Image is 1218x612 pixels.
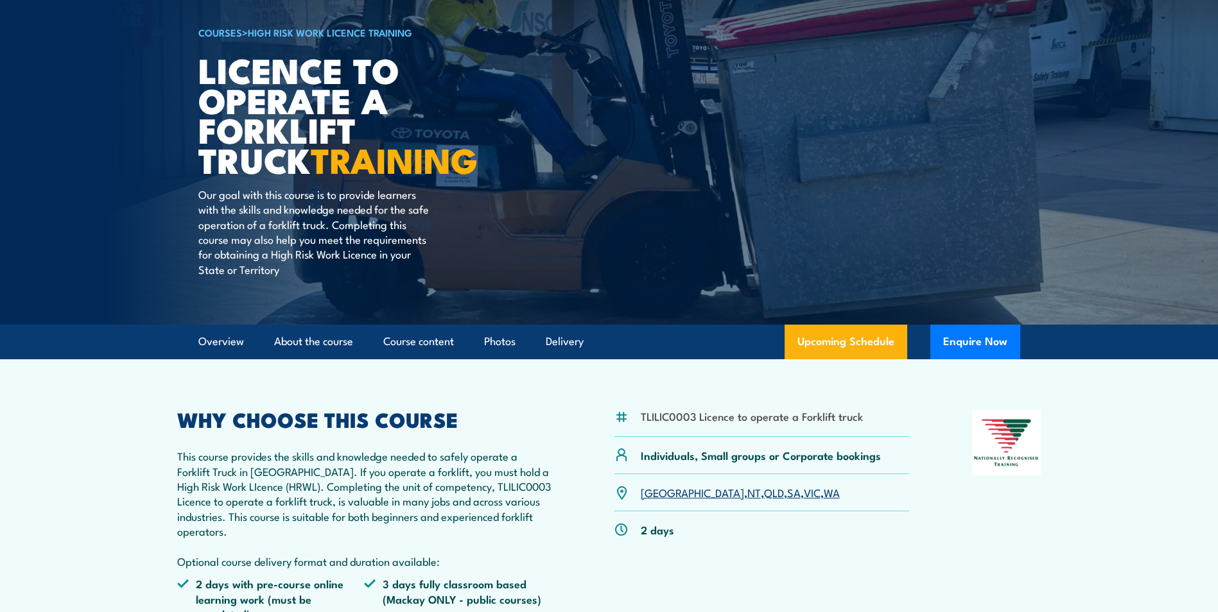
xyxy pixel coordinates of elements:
a: SA [787,484,801,500]
p: Our goal with this course is to provide learners with the skills and knowledge needed for the saf... [198,187,433,276]
p: Individuals, Small groups or Corporate bookings [641,448,881,463]
li: TLILIC0003 Licence to operate a Forklift truck [641,409,863,423]
strong: TRAINING [311,132,478,185]
h2: WHY CHOOSE THIS COURSE [177,410,552,428]
a: Overview [198,325,244,359]
h6: > [198,24,516,40]
a: Course content [383,325,454,359]
a: High Risk Work Licence Training [248,25,412,39]
a: Upcoming Schedule [785,325,907,359]
button: Enquire Now [930,325,1020,359]
a: Delivery [546,325,584,359]
a: NT [747,484,761,500]
a: [GEOGRAPHIC_DATA] [641,484,744,500]
a: COURSES [198,25,242,39]
a: QLD [764,484,784,500]
p: 2 days [641,522,674,537]
a: VIC [804,484,821,500]
img: Nationally Recognised Training logo. [972,410,1041,475]
h1: Licence to operate a forklift truck [198,55,516,174]
a: Photos [484,325,516,359]
p: This course provides the skills and knowledge needed to safely operate a Forklift Truck in [GEOGR... [177,448,552,568]
p: , , , , , [641,485,840,500]
a: WA [824,484,840,500]
a: About the course [274,325,353,359]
